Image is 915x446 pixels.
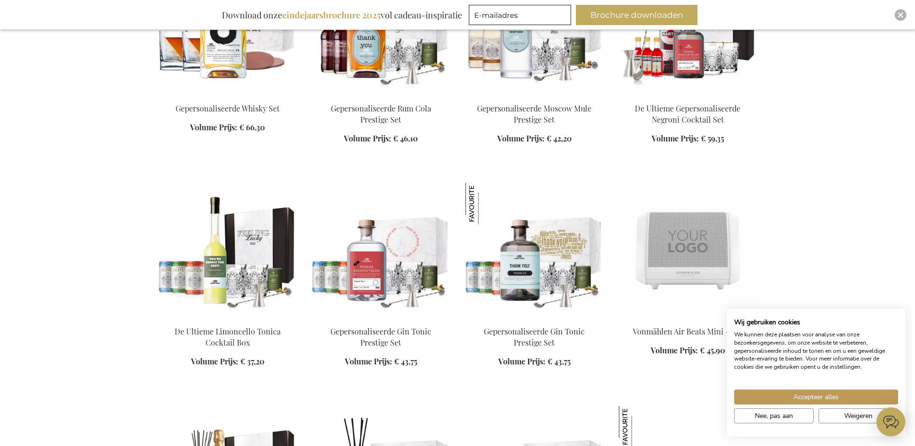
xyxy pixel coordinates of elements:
span: Volume Prijs: [190,122,237,132]
img: Ultimate Limoncello Tonica Cocktail Box [159,183,297,318]
a: Vonmählen Air Beats Mini - Wit [633,326,743,336]
span: € 43,75 [547,356,571,366]
span: Volume Prijs: [497,133,545,143]
img: Close [898,12,903,18]
a: Gepersonaliseerde Gin Tonic Prestige Set [330,326,431,348]
a: Personalised Gin Tonic Prestige Set [312,314,450,323]
button: Brochure downloaden [576,5,697,25]
a: Volume Prijs: € 42,20 [497,133,572,144]
span: Volume Prijs: [498,356,546,366]
a: De Ultieme Gepersonaliseerde Negroni Cocktail Set [635,103,740,125]
img: Personalised Gin Tonic Prestige Set [312,183,450,318]
a: Gepersonaliseerde Moscow Mule Prestige Set [477,103,591,125]
button: Accepteer alle cookies [734,390,898,404]
b: eindejaarsbrochure 2025 [282,9,381,21]
a: De Ultieme Limoncello Tonica Cocktail Box [175,326,281,348]
a: Personalised Gin Tonic Prestige Set Gepersonaliseerde Gin Tonic Prestige Set [465,314,603,323]
a: Volume Prijs: € 59,35 [652,133,724,144]
input: E-mailadres [469,5,571,25]
span: € 59,35 [701,133,724,143]
span: Volume Prijs: [191,356,238,366]
span: Nee, pas aan [755,411,793,421]
span: Accepteer alles [793,392,839,402]
a: Gepersonaliseerde Gin Tonic Prestige Set [484,326,585,348]
button: Alle cookies weigeren [819,408,898,423]
div: Close [895,9,906,21]
img: Personalised Gin Tonic Prestige Set [465,183,603,318]
a: Volume Prijs: € 37,20 [191,356,264,367]
button: Pas cookie voorkeuren aan [734,408,814,423]
a: Vonmahlen Air Beats Mini [619,314,757,323]
h2: Wij gebruiken cookies [734,318,898,327]
a: Volume Prijs: € 66,30 [190,122,265,133]
span: Weigeren [844,411,873,421]
a: Gepersonaliseerde Whisky Set [176,103,280,113]
span: Volume Prijs: [344,133,391,143]
span: € 42,20 [546,133,572,143]
a: Personalised Rum Cola Prestige Set [312,91,450,100]
a: The Ultimate Personalized Negroni Cocktail Set De Ultieme Gepersonaliseerde Negroni Cocktail Set [619,91,757,100]
img: Vonmahlen Air Beats Mini [619,183,757,318]
span: Volume Prijs: [651,345,698,355]
iframe: belco-activator-frame [876,407,905,436]
a: Gepersonaliseerde Rum Cola Prestige Set [331,103,431,125]
span: € 46,10 [393,133,418,143]
p: We kunnen deze plaatsen voor analyse van onze bezoekersgegevens, om onze website te verbeteren, g... [734,331,898,371]
a: Volume Prijs: € 43,75 [498,356,571,367]
span: Volume Prijs: [652,133,699,143]
a: Volume Prijs: € 46,10 [344,133,418,144]
a: Volume Prijs: € 43,75 [345,356,417,367]
span: € 43,75 [394,356,417,366]
a: Personalised Whisky Set [159,91,297,100]
a: Volume Prijs: € 45,90 [651,345,725,356]
form: marketing offers and promotions [469,5,574,28]
span: € 45,90 [700,345,725,355]
span: € 66,30 [239,122,265,132]
div: Download onze vol cadeau-inspiratie [218,5,466,25]
span: Volume Prijs: [345,356,392,366]
span: € 37,20 [240,356,264,366]
img: Gepersonaliseerde Gin Tonic Prestige Set [465,183,507,224]
a: Ultimate Limoncello Tonica Cocktail Box [159,314,297,323]
a: Gepersonaliseerde Moscow Mule Prestige Set [465,91,603,100]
